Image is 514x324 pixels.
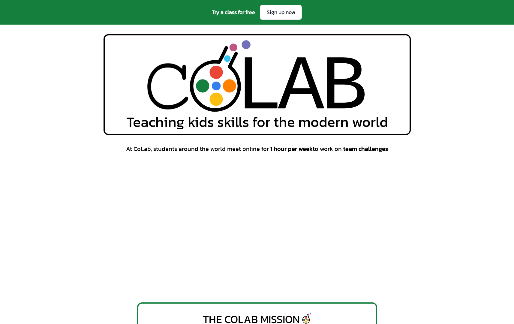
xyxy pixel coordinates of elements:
[343,144,388,153] span: team challenges
[270,144,313,153] span: 1 hour per week
[278,41,324,134] div: A
[321,41,368,134] div: B
[236,41,282,134] div: L
[126,145,388,153] span: At CoLab, students around the world meet online for to work on
[137,158,377,293] iframe: Welcome to Collaboration Laboratory!
[260,5,302,20] a: Sign up now
[126,115,388,129] span: Teaching kids skills for the modern world
[212,8,255,16] span: Try a class for free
